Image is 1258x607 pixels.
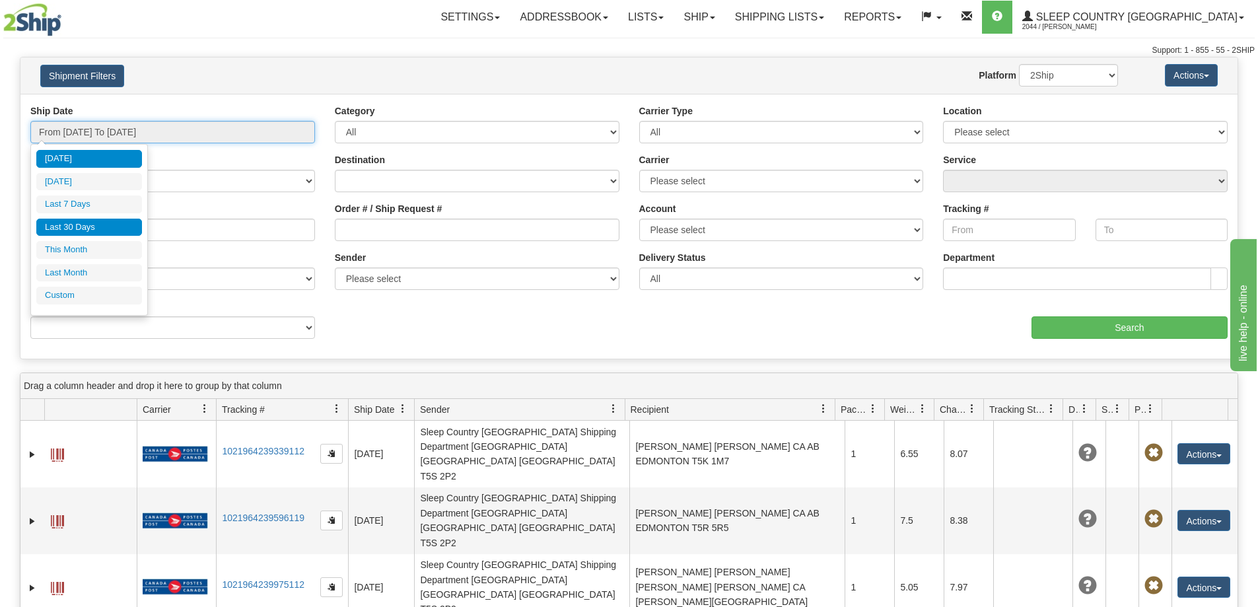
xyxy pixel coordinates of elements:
span: Pickup Not Assigned [1144,577,1163,595]
div: Support: 1 - 855 - 55 - 2SHIP [3,45,1255,56]
td: 1 [845,487,894,554]
label: Carrier Type [639,104,693,118]
button: Actions [1177,577,1230,598]
a: Expand [26,448,39,461]
span: Packages [841,403,868,416]
label: Account [639,202,676,215]
a: Label [51,576,64,597]
img: logo2044.jpg [3,3,61,36]
a: Charge filter column settings [961,398,983,420]
span: Pickup Status [1135,403,1146,416]
td: [DATE] [348,421,414,487]
span: Ship Date [354,403,394,416]
a: Reports [834,1,911,34]
a: Label [51,443,64,464]
input: Search [1031,316,1228,339]
label: Order # / Ship Request # [335,202,442,215]
button: Actions [1177,443,1230,464]
td: Sleep Country [GEOGRAPHIC_DATA] Shipping Department [GEOGRAPHIC_DATA] [GEOGRAPHIC_DATA] [GEOGRAPH... [414,487,629,554]
a: Expand [26,581,39,594]
button: Copy to clipboard [320,511,343,530]
a: Lists [618,1,674,34]
label: Tracking # [943,202,989,215]
iframe: chat widget [1228,236,1257,371]
a: Sender filter column settings [602,398,625,420]
td: [PERSON_NAME] [PERSON_NAME] CA AB EDMONTON T5K 1M7 [629,421,845,487]
a: Tracking # filter column settings [326,398,348,420]
a: Sleep Country [GEOGRAPHIC_DATA] 2044 / [PERSON_NAME] [1012,1,1254,34]
span: Weight [890,403,918,416]
li: Last 7 Days [36,196,142,213]
span: 2044 / [PERSON_NAME] [1022,20,1121,34]
a: Delivery Status filter column settings [1073,398,1096,420]
a: 1021964239596119 [222,513,304,523]
button: Shipment Filters [40,65,124,87]
span: Tracking # [222,403,265,416]
label: Delivery Status [639,251,706,264]
td: 8.38 [944,487,993,554]
a: Ship [674,1,724,34]
td: 1 [845,421,894,487]
label: Platform [979,69,1016,82]
li: [DATE] [36,150,142,168]
button: Copy to clipboard [320,444,343,464]
span: Tracking Status [989,403,1047,416]
span: Unknown [1078,444,1097,462]
div: live help - online [10,8,122,24]
label: Sender [335,251,366,264]
div: grid grouping header [20,373,1238,399]
input: From [943,219,1075,241]
td: Sleep Country [GEOGRAPHIC_DATA] Shipping Department [GEOGRAPHIC_DATA] [GEOGRAPHIC_DATA] [GEOGRAPH... [414,421,629,487]
label: Category [335,104,375,118]
li: This Month [36,241,142,259]
td: [PERSON_NAME] [PERSON_NAME] CA AB EDMONTON T5R 5R5 [629,487,845,554]
a: Label [51,509,64,530]
li: [DATE] [36,173,142,191]
a: Carrier filter column settings [193,398,216,420]
a: 1021964239339112 [222,446,304,456]
span: Charge [940,403,967,416]
li: Custom [36,287,142,304]
span: Unknown [1078,510,1097,528]
a: Pickup Status filter column settings [1139,398,1162,420]
span: Delivery Status [1068,403,1080,416]
label: Service [943,153,976,166]
a: Recipient filter column settings [812,398,835,420]
label: Location [943,104,981,118]
td: 7.5 [894,487,944,554]
img: 20 - Canada Post [143,446,207,462]
button: Copy to clipboard [320,577,343,597]
li: Last 30 Days [36,219,142,236]
a: 1021964239975112 [222,579,304,590]
label: Destination [335,153,385,166]
a: Settings [431,1,510,34]
span: Sender [420,403,450,416]
label: Ship Date [30,104,73,118]
li: Last Month [36,264,142,282]
span: Pickup Not Assigned [1144,510,1163,528]
a: Ship Date filter column settings [392,398,414,420]
span: Shipment Issues [1101,403,1113,416]
span: Sleep Country [GEOGRAPHIC_DATA] [1033,11,1238,22]
label: Department [943,251,995,264]
span: Pickup Not Assigned [1144,444,1163,462]
img: 20 - Canada Post [143,579,207,595]
button: Actions [1165,64,1218,87]
a: Weight filter column settings [911,398,934,420]
label: Carrier [639,153,670,166]
a: Addressbook [510,1,618,34]
td: [DATE] [348,487,414,554]
span: Recipient [631,403,669,416]
a: Packages filter column settings [862,398,884,420]
td: 6.55 [894,421,944,487]
a: Tracking Status filter column settings [1040,398,1063,420]
span: Carrier [143,403,171,416]
a: Expand [26,515,39,528]
td: 8.07 [944,421,993,487]
span: Unknown [1078,577,1097,595]
button: Actions [1177,510,1230,531]
img: 20 - Canada Post [143,513,207,529]
input: To [1096,219,1228,241]
a: Shipment Issues filter column settings [1106,398,1129,420]
a: Shipping lists [725,1,834,34]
